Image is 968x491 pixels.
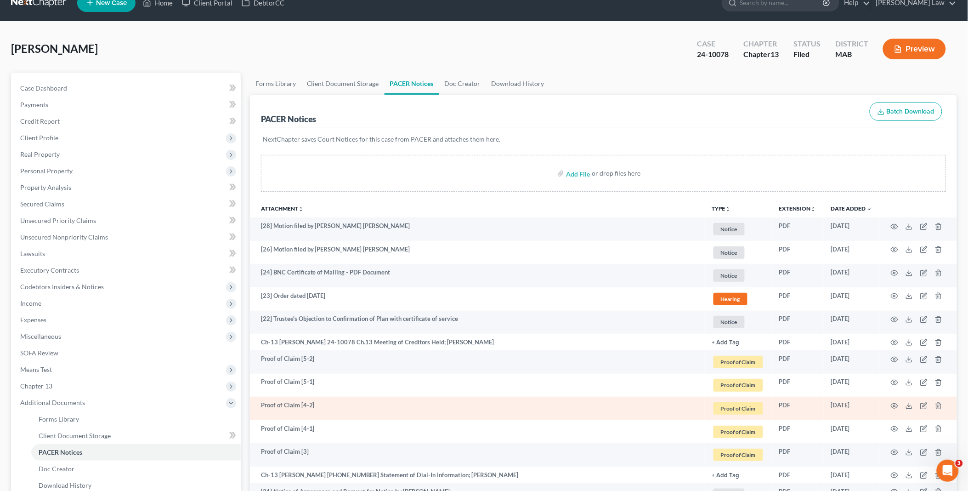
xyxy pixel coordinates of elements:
div: Status [793,39,821,49]
td: [DATE] [824,420,880,444]
span: Income [20,299,41,307]
td: [DATE] [824,241,880,264]
a: Payments [13,97,241,113]
div: MAB [835,49,868,60]
td: PDF [772,420,824,444]
span: Notice [713,316,745,328]
span: 3 [956,460,963,467]
td: [DATE] [824,217,880,241]
a: Forms Library [250,73,301,95]
a: Notice [712,222,764,237]
span: Credit Report [20,117,60,125]
a: Secured Claims [13,196,241,212]
span: Unsecured Priority Claims [20,217,96,224]
i: unfold_more [298,206,304,212]
span: Expenses [20,316,46,324]
span: Case Dashboard [20,84,67,92]
a: PACER Notices [385,73,439,95]
div: District [835,39,868,49]
a: Notice [712,314,764,330]
div: Filed [793,49,821,60]
span: Proof of Claim [713,449,763,461]
span: Doc Creator [39,465,74,473]
td: [DATE] [824,443,880,467]
span: Property Analysis [20,183,71,191]
a: Property Analysis [13,179,241,196]
td: Ch-13 [PERSON_NAME] [PHONE_NUMBER] Statement of Dial-In Information; [PERSON_NAME] [250,467,705,483]
a: Proof of Claim [712,354,764,370]
span: Lawsuits [20,250,45,257]
span: Client Profile [20,134,58,142]
td: [22] Trustee's Objection to Confirmation of Plan with certificate of service [250,311,705,334]
td: [DATE] [824,350,880,374]
span: Proof of Claim [713,356,763,368]
span: Batch Download [887,108,934,115]
td: [28] Motion filed by [PERSON_NAME] [PERSON_NAME] [250,217,705,241]
a: Proof of Claim [712,424,764,440]
a: Notice [712,245,764,260]
td: PDF [772,467,824,483]
div: PACER Notices [261,114,317,125]
a: Credit Report [13,113,241,130]
a: SOFA Review [13,345,241,361]
span: Notice [713,269,745,282]
span: 13 [770,50,779,58]
span: Secured Claims [20,200,64,208]
td: [DATE] [824,311,880,334]
td: PDF [772,350,824,374]
span: Download History [39,481,91,489]
a: Notice [712,268,764,283]
td: Ch-13 [PERSON_NAME] 24-10078 Ch.13 Meeting of Creditors Held; [PERSON_NAME] [250,334,705,350]
td: PDF [772,287,824,311]
td: [DATE] [824,264,880,287]
a: Executory Contracts [13,262,241,279]
td: PDF [772,334,824,350]
span: Forms Library [39,415,79,423]
td: PDF [772,264,824,287]
div: Case [697,39,729,49]
a: Date Added expand_more [831,205,872,212]
td: Proof of Claim [3] [250,443,705,467]
td: PDF [772,443,824,467]
button: TYPEunfold_more [712,206,731,212]
a: Proof of Claim [712,377,764,393]
span: SOFA Review [20,349,58,357]
span: Proof of Claim [713,426,763,438]
span: Additional Documents [20,399,85,406]
a: Client Document Storage [301,73,385,95]
td: [DATE] [824,467,880,483]
span: Codebtors Insiders & Notices [20,283,104,291]
div: 24-10078 [697,49,729,60]
span: Personal Property [20,167,73,175]
a: PACER Notices [31,444,241,461]
span: Proof of Claim [713,402,763,415]
td: [23] Order dated [DATE] [250,287,705,311]
span: Miscellaneous [20,332,61,340]
td: Proof of Claim [4-2] [250,397,705,420]
a: Download History [486,73,550,95]
button: Batch Download [870,102,942,121]
span: Hearing [713,293,747,305]
td: PDF [772,397,824,420]
a: Proof of Claim [712,401,764,416]
a: Doc Creator [31,461,241,477]
td: [26] Motion filed by [PERSON_NAME] [PERSON_NAME] [250,241,705,264]
a: + Add Tag [712,471,764,480]
td: PDF [772,311,824,334]
button: + Add Tag [712,473,740,479]
i: unfold_more [811,206,816,212]
button: + Add Tag [712,340,740,346]
a: Hearing [712,291,764,307]
td: PDF [772,217,824,241]
td: [DATE] [824,374,880,397]
div: or drop files here [592,169,640,178]
i: expand_more [867,206,872,212]
span: Client Document Storage [39,432,111,440]
span: Real Property [20,150,60,158]
a: Client Document Storage [31,428,241,444]
span: Notice [713,246,745,259]
td: [DATE] [824,334,880,350]
span: Unsecured Nonpriority Claims [20,233,108,241]
td: Proof of Claim [5-2] [250,350,705,374]
span: Means Test [20,365,52,373]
